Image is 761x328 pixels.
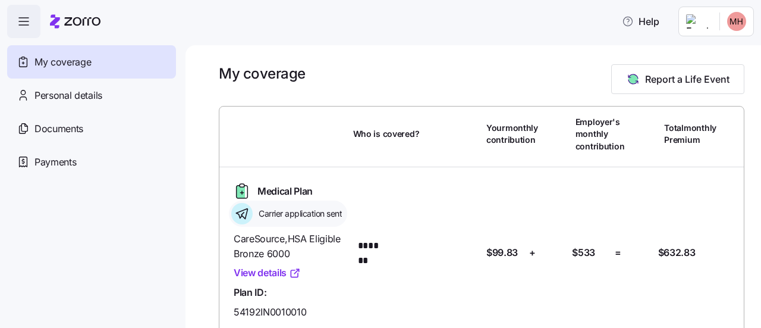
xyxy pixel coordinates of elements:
[234,305,307,320] span: 54192IN0010010
[622,14,659,29] span: Help
[727,12,746,31] img: 08b10a0fd6db26f0f3de8eb7ce66932b
[486,245,518,260] span: $99.83
[645,72,729,86] span: Report a Life Event
[34,121,83,136] span: Documents
[686,14,710,29] img: Employer logo
[234,232,344,261] span: CareSource , HSA Eligible Bronze 6000
[664,122,716,146] span: Total monthly Premium
[572,245,595,260] span: $533
[7,112,176,145] a: Documents
[34,88,102,103] span: Personal details
[658,245,696,260] span: $632.83
[611,64,744,94] button: Report a Life Event
[529,245,536,260] span: +
[576,116,625,152] span: Employer's monthly contribution
[7,45,176,79] a: My coverage
[219,64,306,83] h1: My coverage
[615,245,621,260] span: =
[255,208,342,220] span: Carrier application sent
[353,128,420,140] span: Who is covered?
[34,55,91,70] span: My coverage
[7,145,176,179] a: Payments
[34,155,76,170] span: Payments
[486,122,538,146] span: Your monthly contribution
[612,10,669,33] button: Help
[7,79,176,112] a: Personal details
[234,265,301,280] a: View details
[257,184,313,199] span: Medical Plan
[234,285,266,300] span: Plan ID:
